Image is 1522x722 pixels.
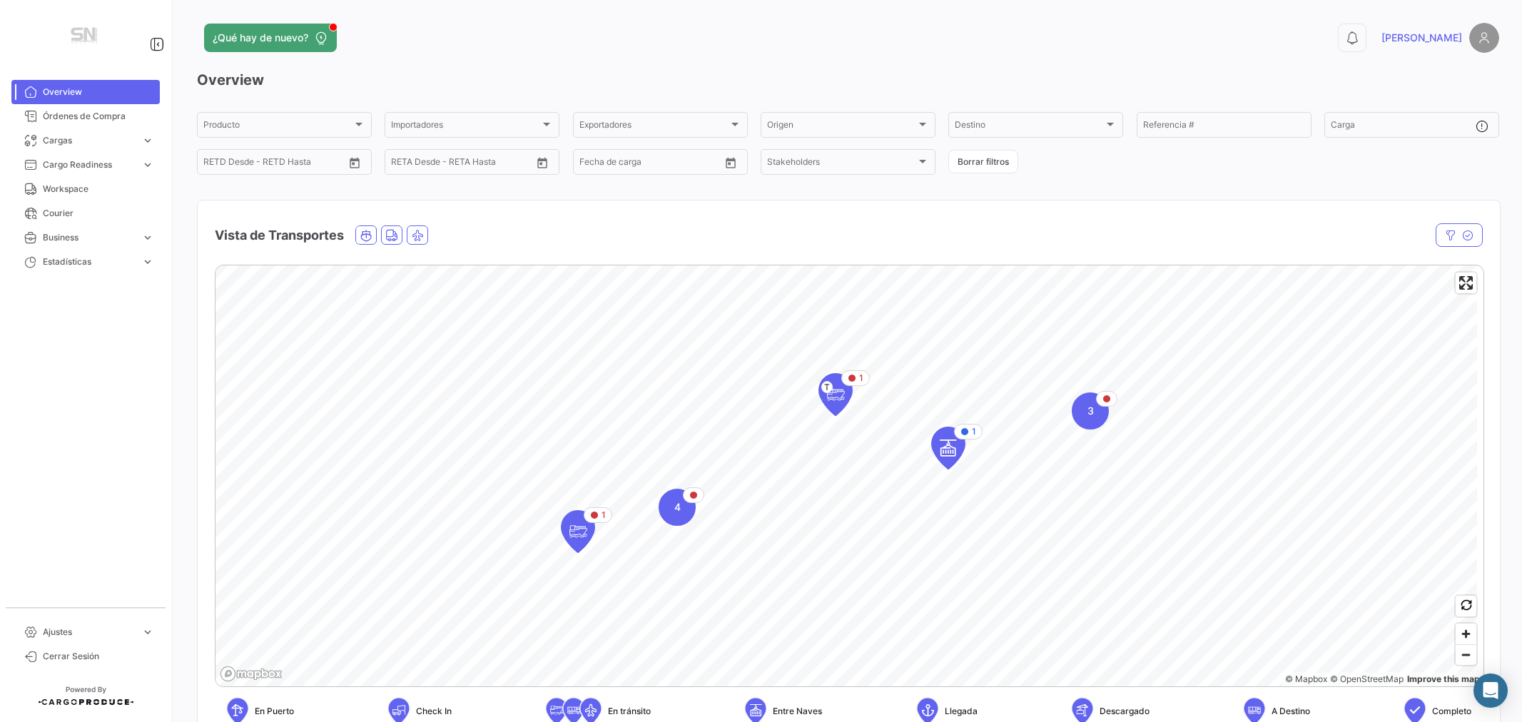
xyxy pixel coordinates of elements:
span: ¿Qué hay de nuevo? [213,31,308,45]
span: En tránsito [608,705,651,718]
span: Producto [203,122,352,132]
a: Mapbox logo [220,666,283,682]
span: Órdenes de Compra [43,110,154,123]
h4: Vista de Transportes [215,225,344,245]
input: Hasta [402,159,470,169]
span: 4 [674,500,681,514]
span: expand_more [141,158,154,171]
span: 3 [1087,404,1094,418]
button: Land [382,226,402,244]
span: Ajustes [43,626,136,639]
span: expand_more [141,255,154,268]
span: Check In [416,705,452,718]
canvas: Map [215,265,1477,688]
span: Destino [955,122,1104,132]
span: Llegada [945,705,978,718]
button: Air [407,226,427,244]
div: Map marker [659,489,696,526]
span: Overview [43,86,154,98]
span: 1 [602,509,606,522]
span: 1 [972,425,976,438]
input: Desde [203,159,205,169]
button: Open calendar [344,152,365,173]
span: T [821,381,833,393]
div: Map marker [561,510,595,553]
span: Cargo Readiness [43,158,136,171]
input: Hasta [215,159,283,169]
input: Hasta [591,159,659,169]
div: Map marker [931,427,965,469]
div: Map marker [1072,392,1109,429]
span: Cargas [43,134,136,147]
button: ¿Qué hay de nuevo? [204,24,337,52]
input: Desde [579,159,581,169]
button: Open calendar [720,152,741,173]
span: [PERSON_NAME] [1381,31,1462,45]
span: Exportadores [579,122,729,132]
img: placeholder-user.png [1469,23,1499,53]
span: Importadores [391,122,540,132]
button: Enter fullscreen [1456,273,1476,293]
a: Map feedback [1407,673,1480,684]
a: Courier [11,201,160,225]
input: Desde [391,159,392,169]
span: Origen [767,122,916,132]
button: Zoom out [1456,644,1476,665]
button: Open calendar [532,152,553,173]
a: Mapbox [1285,673,1327,684]
span: Entre Naves [773,705,822,718]
div: Abrir Intercom Messenger [1473,673,1508,708]
h3: Overview [197,70,1499,90]
span: A Destino [1272,705,1310,718]
span: Cerrar Sesión [43,650,154,663]
span: Zoom out [1456,645,1476,665]
button: Borrar filtros [948,150,1018,173]
a: OpenStreetMap [1330,673,1404,684]
span: expand_more [141,231,154,244]
a: Workspace [11,177,160,201]
span: Courier [43,207,154,220]
button: Zoom in [1456,624,1476,644]
div: Map marker [818,373,853,416]
span: Completo [1432,705,1471,718]
span: Descargado [1100,705,1150,718]
span: expand_more [141,134,154,147]
span: En Puerto [255,705,294,718]
span: expand_more [141,626,154,639]
span: 1 [859,372,863,385]
span: Workspace [43,183,154,195]
span: Business [43,231,136,244]
img: Manufactura+Logo.png [50,17,121,57]
span: Estadísticas [43,255,136,268]
span: Stakeholders [767,159,916,169]
a: Órdenes de Compra [11,104,160,128]
a: Overview [11,80,160,104]
button: Ocean [356,226,376,244]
